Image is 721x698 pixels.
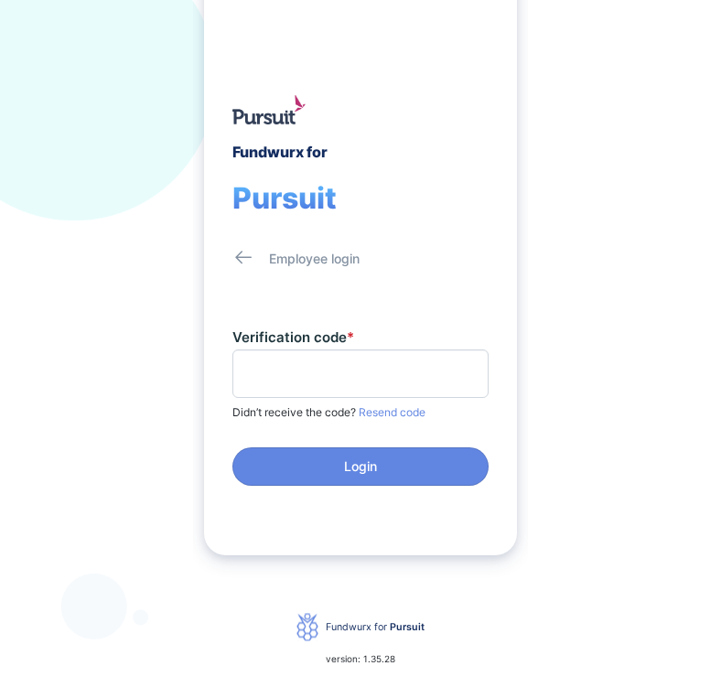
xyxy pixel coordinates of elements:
span: Didn’t receive the code? [232,405,356,419]
span: Resend code [356,405,425,419]
div: Fundwurx for [326,619,425,635]
div: Fundwurx for [232,139,328,166]
label: Verification code [232,328,354,346]
div: Employee login [269,248,360,270]
span: Pursuit [232,180,337,217]
img: logo.jpg [232,95,306,124]
button: Login [232,447,489,486]
span: Pursuit [387,621,425,633]
span: Login [344,457,377,476]
p: version: 1.35.28 [326,651,395,666]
